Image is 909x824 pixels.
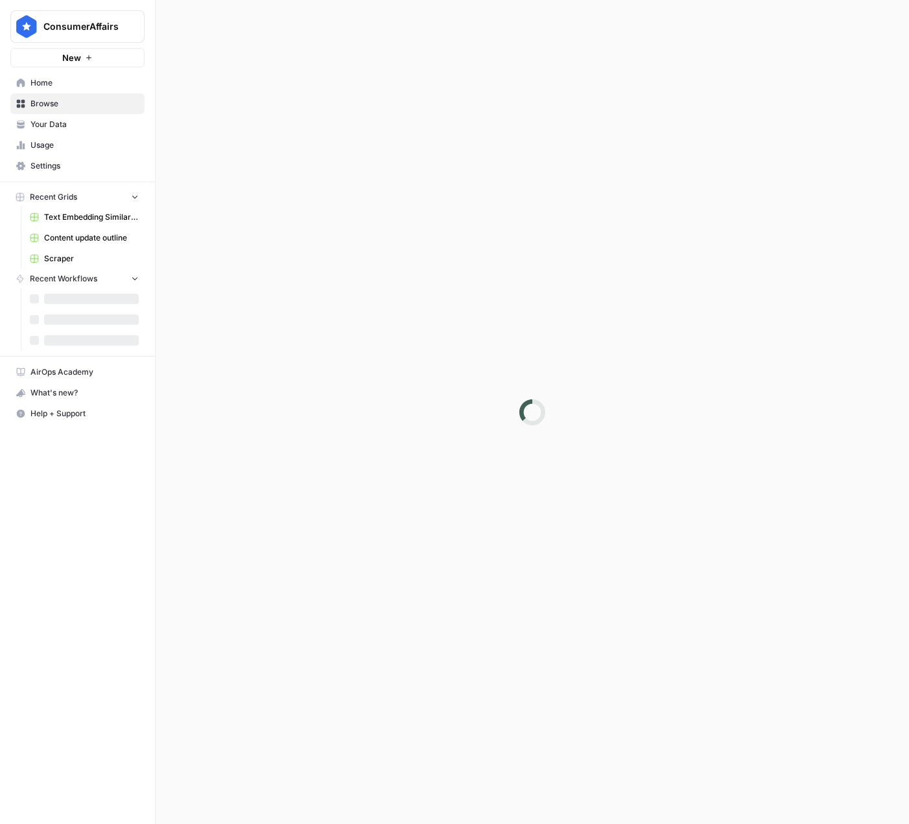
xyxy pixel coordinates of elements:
[30,77,139,89] span: Home
[30,160,139,172] span: Settings
[10,269,145,288] button: Recent Workflows
[11,383,144,403] div: What's new?
[10,383,145,403] button: What's new?
[10,73,145,93] a: Home
[30,366,139,378] span: AirOps Academy
[30,408,139,419] span: Help + Support
[30,119,139,130] span: Your Data
[44,253,139,265] span: Scraper
[30,273,97,285] span: Recent Workflows
[10,403,145,424] button: Help + Support
[10,48,145,67] button: New
[10,93,145,114] a: Browse
[10,187,145,207] button: Recent Grids
[30,139,139,151] span: Usage
[24,228,145,248] a: Content update outline
[24,248,145,269] a: Scraper
[10,156,145,176] a: Settings
[62,51,81,64] span: New
[15,15,38,38] img: ConsumerAffairs Logo
[44,211,139,223] span: Text Embedding Similarity
[10,135,145,156] a: Usage
[10,10,145,43] button: Workspace: ConsumerAffairs
[30,98,139,110] span: Browse
[44,232,139,244] span: Content update outline
[24,207,145,228] a: Text Embedding Similarity
[30,191,77,203] span: Recent Grids
[43,20,122,33] span: ConsumerAffairs
[10,362,145,383] a: AirOps Academy
[10,114,145,135] a: Your Data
